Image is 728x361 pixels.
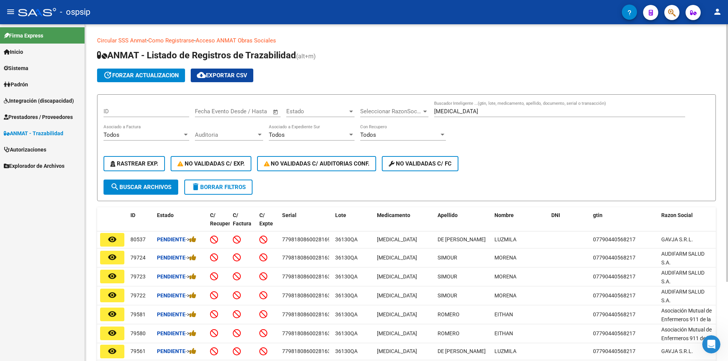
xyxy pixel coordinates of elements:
[4,113,73,121] span: Prestadores / Proveedores
[438,292,457,298] span: SIMOUR
[438,255,457,261] span: SIMOUR
[6,7,15,16] mat-icon: menu
[593,330,635,336] span: 07790440568217
[593,212,602,218] span: gtin
[232,108,269,115] input: Fecha fin
[661,327,712,350] span: Asociación Mutual de Enfermeros 911 de la [GEOGRAPHIC_DATA]
[494,236,516,242] span: LUZMILA
[185,292,196,298] span: ->
[207,207,230,241] datatable-header-cell: C/ Recupero
[713,7,722,16] mat-icon: person
[4,31,43,40] span: Firma Express
[103,72,179,79] span: forzar actualizacion
[185,348,196,354] span: ->
[185,311,196,317] span: ->
[661,251,704,266] span: AUDIFARM SALUD S.A.
[197,70,206,80] mat-icon: cloud_download
[4,162,64,170] span: Explorador de Archivos
[276,37,347,44] a: Documentacion trazabilidad
[4,145,46,154] span: Autorizaciones
[197,72,247,79] span: Exportar CSV
[127,207,154,241] datatable-header-cell: ID
[257,156,377,171] button: No Validadas c/ Auditorias Conf.
[494,273,516,280] span: MORENA
[191,184,246,191] span: Borrar Filtros
[108,309,117,319] mat-icon: remove_red_eye
[377,212,410,218] span: Medicamento
[148,37,194,44] a: Como Registrarse
[110,184,171,191] span: Buscar Archivos
[271,108,280,116] button: Open calendar
[130,212,135,218] span: ID
[282,311,343,317] span: 77981808600281634811
[702,335,720,353] iframe: Intercom live chat
[97,36,716,45] p: - -
[282,348,343,354] span: 77981808600281630732
[389,160,452,167] span: No validadas c/ FC
[185,236,196,242] span: ->
[382,156,458,171] button: No validadas c/ FC
[332,207,374,241] datatable-header-cell: Lote
[230,207,256,241] datatable-header-cell: C/ Factura
[377,236,417,242] span: [MEDICAL_DATA]
[658,207,715,241] datatable-header-cell: Razon Social
[438,348,486,354] span: DE [PERSON_NAME]
[296,53,316,60] span: (alt+m)
[130,236,146,242] span: 80537
[494,212,514,218] span: Nombre
[157,273,185,280] strong: Pendiente
[494,311,513,317] span: EITHAN
[108,272,117,281] mat-icon: remove_red_eye
[256,207,279,241] datatable-header-cell: C/ Expte
[593,348,635,354] span: 07790440568217
[191,182,200,191] mat-icon: delete
[4,48,23,56] span: Inicio
[108,328,117,338] mat-icon: remove_red_eye
[438,236,486,242] span: DE [PERSON_NAME]
[335,212,346,218] span: Lote
[491,207,548,241] datatable-header-cell: Nombre
[377,348,417,354] span: [MEDICAL_DATA]
[110,160,158,167] span: Rastrear Exp.
[377,330,417,336] span: [MEDICAL_DATA]
[108,291,117,300] mat-icon: remove_red_eye
[282,330,343,336] span: 77981808600281634817
[438,330,460,336] span: ROMERO
[335,330,358,336] span: 36130QA
[279,207,332,241] datatable-header-cell: Serial
[157,255,185,261] strong: Pendiente
[264,160,370,167] span: No Validadas c/ Auditorias Conf.
[191,69,253,82] button: Exportar CSV
[551,212,560,218] span: DNI
[661,348,693,354] span: GAVJA S.R.L.
[157,348,185,354] strong: Pendiente
[130,348,146,354] span: 79561
[282,292,343,298] span: 77981808600281634812
[269,131,285,138] span: Todos
[661,212,693,218] span: Razon Social
[4,64,28,72] span: Sistema
[233,212,251,227] span: C/ Factura
[494,330,513,336] span: EITHAN
[374,207,435,241] datatable-header-cell: Medicamento
[435,207,491,241] datatable-header-cell: Apellido
[104,156,165,171] button: Rastrear Exp.
[360,131,376,138] span: Todos
[335,255,358,261] span: 36130QA
[438,212,458,218] span: Apellido
[286,108,348,115] span: Estado
[593,255,635,261] span: 07790440568217
[97,37,147,44] a: Circular SSS Anmat
[590,207,658,241] datatable-header-cell: gtin
[157,212,174,218] span: Estado
[282,212,297,218] span: Serial
[97,50,296,61] span: ANMAT - Listado de Registros de Trazabilidad
[104,131,119,138] span: Todos
[4,80,28,89] span: Padrón
[108,253,117,262] mat-icon: remove_red_eye
[593,311,635,317] span: 07790440568217
[438,273,457,280] span: SIMOUR
[154,207,207,241] datatable-header-cell: Estado
[335,292,358,298] span: 36130QA
[108,347,117,356] mat-icon: remove_red_eye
